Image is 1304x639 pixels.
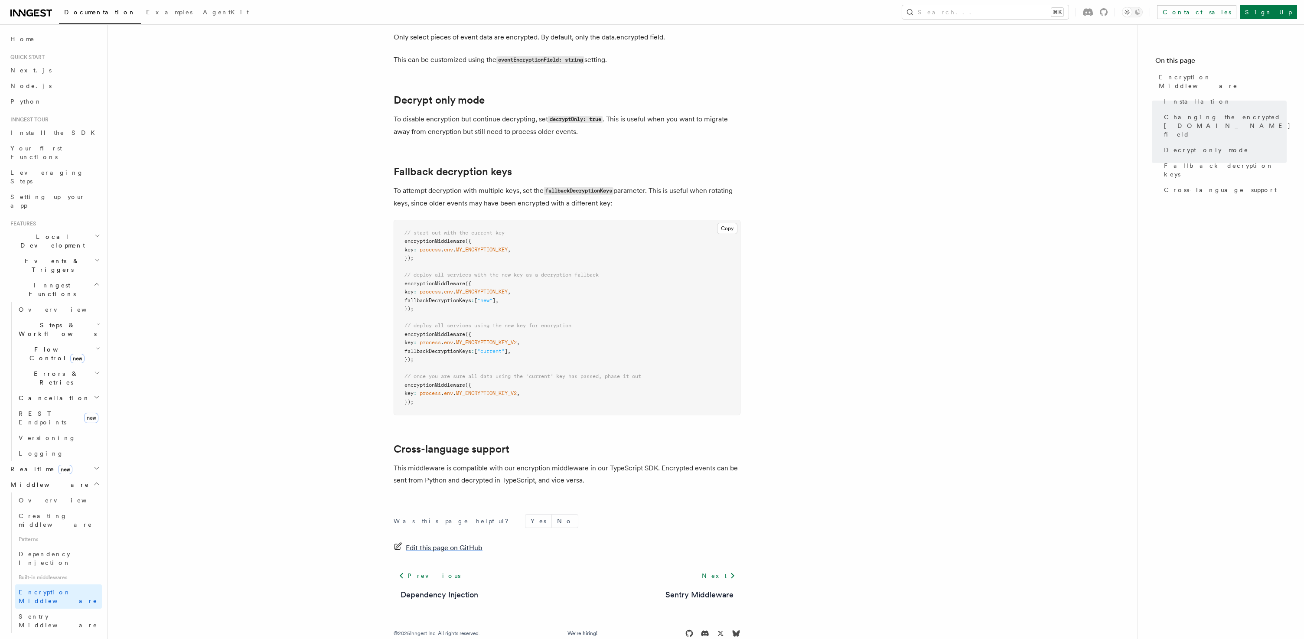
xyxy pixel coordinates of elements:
div: Middleware [7,492,102,633]
button: Middleware [7,477,102,492]
span: env [444,390,453,396]
span: "current" [477,348,505,354]
p: To attempt decryption with multiple keys, set the parameter. This is useful when rotating keys, s... [394,185,740,209]
span: }); [404,255,414,261]
span: encryptionMiddleware [404,280,465,287]
span: MY_ENCRYPTION_KEY [456,289,508,295]
a: Edit this page on GitHub [394,542,482,554]
button: Realtimenew [7,461,102,477]
code: decryptOnly: true [548,116,603,123]
span: MY_ENCRYPTION_KEY_V2 [456,390,517,396]
span: env [444,339,453,346]
span: MY_ENCRYPTION_KEY_V2 [456,339,517,346]
span: , [508,348,511,354]
a: Leveraging Steps [7,165,102,189]
span: // start out with the current key [404,230,505,236]
a: Python [7,94,102,109]
span: Fallback decryption keys [1164,161,1287,179]
span: ] [492,297,496,303]
span: ({ [465,238,471,244]
span: . [453,289,456,295]
span: key [404,289,414,295]
span: encryptionMiddleware [404,238,465,244]
span: Events & Triggers [7,257,95,274]
span: Versioning [19,434,76,441]
a: Versioning [15,430,102,446]
span: // once you are sure all data using the "current" key has passed, phase it out [404,373,641,379]
span: Logging [19,450,64,457]
span: Decrypt only mode [1164,146,1249,154]
span: Setting up your app [10,193,85,209]
button: Flow Controlnew [15,342,102,366]
span: REST Endpoints [19,410,66,426]
a: Previous [394,568,465,584]
button: Inngest Functions [7,277,102,302]
span: new [58,465,72,474]
span: Home [10,35,35,43]
span: , [496,297,499,303]
a: Creating middleware [15,508,102,532]
span: [ [474,297,477,303]
a: Fallback decryption keys [1161,158,1287,182]
button: Yes [525,515,551,528]
span: : [414,289,417,295]
span: Cancellation [15,394,90,402]
code: fallbackDecryptionKeys [544,187,613,195]
button: Cancellation [15,390,102,406]
a: Overview [15,492,102,508]
span: process [420,247,441,253]
span: Inngest tour [7,116,49,123]
span: : [471,297,474,303]
span: Cross-language support [1164,186,1277,194]
a: Installation [1161,94,1287,109]
span: key [404,390,414,396]
span: AgentKit [203,9,249,16]
a: We're hiring! [567,630,597,637]
span: Local Development [7,232,95,250]
span: MY_ENCRYPTION_KEY [456,247,508,253]
a: Home [7,31,102,47]
span: // deploy all services using the new key for encryption [404,323,571,329]
span: ({ [465,331,471,337]
span: Documentation [64,9,136,16]
button: Search...⌘K [902,5,1069,19]
a: Cross-language support [1161,182,1287,198]
p: This middleware is compatible with our encryption middleware in our TypeScript SDK. Encrypted eve... [394,462,740,486]
span: : [414,390,417,396]
span: process [420,289,441,295]
span: process [420,390,441,396]
span: Realtime [7,465,72,473]
span: : [471,348,474,354]
span: Install the SDK [10,129,100,136]
span: Quick start [7,54,45,61]
span: }); [404,356,414,362]
span: "new" [477,297,492,303]
span: Dependency Injection [19,551,71,566]
code: eventEncryptionField: string [496,56,584,64]
p: Was this page helpful? [394,517,515,525]
a: Install the SDK [7,125,102,140]
div: Inngest Functions [7,302,102,461]
span: . [453,339,456,346]
span: fallbackDecryptionKeys [404,297,471,303]
p: Only select pieces of event data are encrypted. By default, only the data.encrypted field. [394,31,740,43]
span: // deploy all services with the new key as a decryption fallback [404,272,599,278]
span: . [453,247,456,253]
span: Creating middleware [19,512,92,528]
span: Edit this page on GitHub [406,542,482,554]
a: Examples [141,3,198,23]
a: Encryption Middleware [1155,69,1287,94]
span: : [414,247,417,253]
span: encryptionMiddleware [404,331,465,337]
h4: On this page [1155,55,1287,69]
a: Next [697,568,740,584]
span: Installation [1164,97,1231,106]
a: Encryption Middleware [15,584,102,609]
a: AgentKit [198,3,254,23]
span: , [517,339,520,346]
span: , [508,289,511,295]
div: © 2025 Inngest Inc. All rights reserved. [394,630,480,637]
span: ({ [465,382,471,388]
span: key [404,339,414,346]
span: Built-in middlewares [15,571,102,584]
